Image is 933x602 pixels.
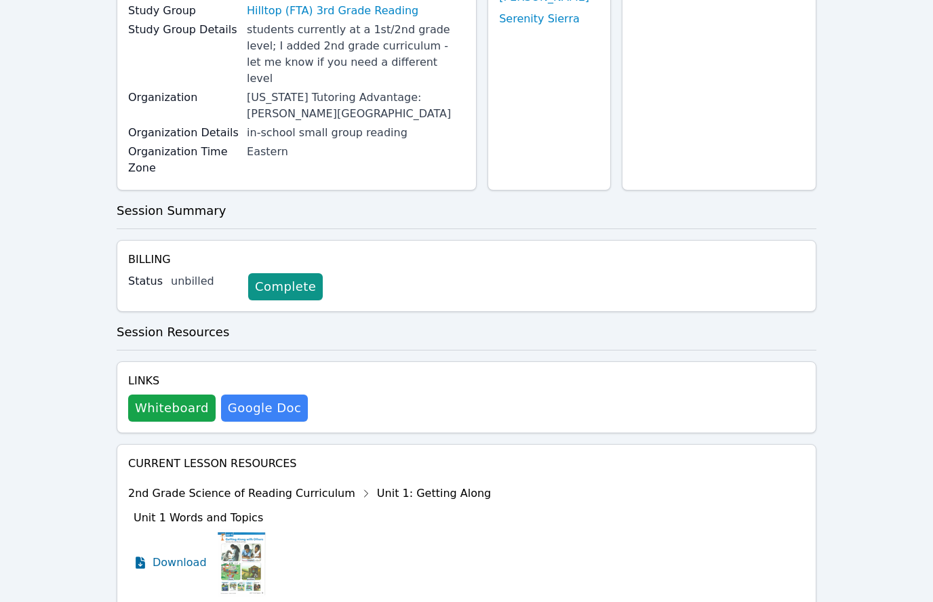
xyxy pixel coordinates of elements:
[247,3,418,19] a: Hilltop (FTA) 3rd Grade Reading
[247,22,465,87] div: students currently at a 1st/2nd grade level; I added 2nd grade curriculum - let me know if you ne...
[128,144,239,176] label: Organization Time Zone
[134,511,263,524] span: Unit 1 Words and Topics
[128,456,805,472] h4: Current Lesson Resources
[499,11,580,27] a: Serenity Sierra
[117,201,816,220] h3: Session Summary
[171,273,237,289] div: unbilled
[128,252,805,268] h4: Billing
[128,395,216,422] button: Whiteboard
[221,395,308,422] a: Google Doc
[247,144,465,160] div: Eastern
[128,483,491,504] div: 2nd Grade Science of Reading Curriculum Unit 1: Getting Along
[117,323,816,342] h3: Session Resources
[128,3,239,19] label: Study Group
[153,555,207,571] span: Download
[128,125,239,141] label: Organization Details
[218,529,266,597] img: Unit 1 Words and Topics
[128,273,163,289] label: Status
[134,529,207,597] a: Download
[128,373,308,389] h4: Links
[128,89,239,106] label: Organization
[128,22,239,38] label: Study Group Details
[247,125,465,141] div: in-school small group reading
[248,273,323,300] a: Complete
[247,89,465,122] div: [US_STATE] Tutoring Advantage: [PERSON_NAME][GEOGRAPHIC_DATA]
